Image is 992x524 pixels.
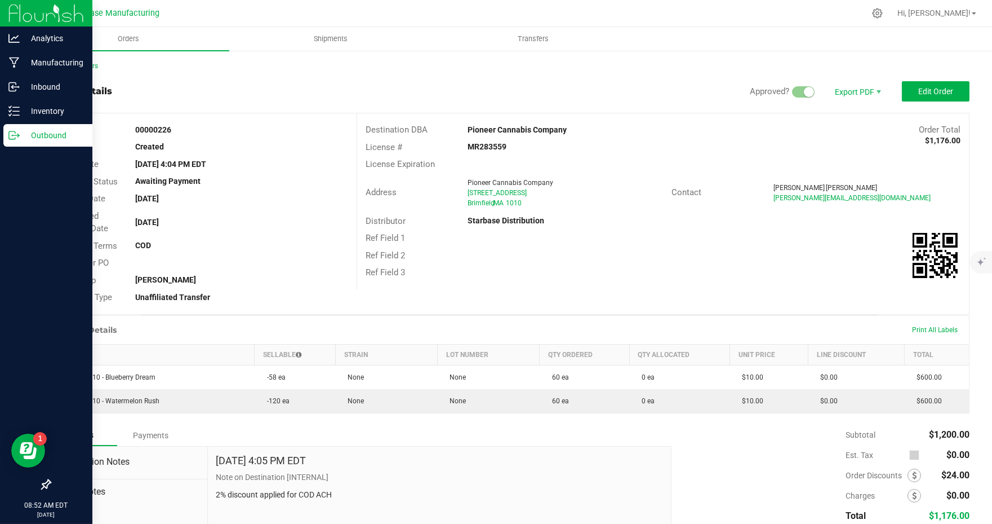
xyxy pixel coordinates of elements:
[366,216,406,226] span: Distributor
[8,57,20,68] inline-svg: Manufacturing
[135,160,206,169] strong: [DATE] 4:04 PM EDT
[846,510,866,521] span: Total
[909,447,924,463] span: Calculate excise tax
[846,491,908,500] span: Charges
[636,373,655,381] span: 0 ea
[255,344,335,365] th: Sellable
[20,32,87,45] p: Analytics
[27,27,229,51] a: Orders
[919,125,960,135] span: Order Total
[366,187,397,197] span: Address
[897,8,971,17] span: Hi, [PERSON_NAME]!
[5,500,87,510] p: 08:52 AM EDT
[8,130,20,141] inline-svg: Outbound
[815,397,838,405] span: $0.00
[729,344,808,365] th: Unit Price
[135,293,210,302] strong: Unaffiliated Transfer
[366,233,405,243] span: Ref Field 1
[366,159,435,169] span: License Expiration
[918,87,953,96] span: Edit Order
[946,450,969,460] span: $0.00
[261,373,286,381] span: -58 ea
[135,194,159,203] strong: [DATE]
[468,189,527,197] span: [STREET_ADDRESS]
[870,8,884,19] div: Manage settings
[911,397,942,405] span: $600.00
[366,250,405,261] span: Ref Field 2
[468,142,506,151] strong: MR283559
[437,344,539,365] th: Lot Number
[826,184,877,192] span: [PERSON_NAME]
[540,344,629,365] th: Qty Ordered
[51,344,255,365] th: Item
[57,397,160,405] span: Country 510 - Watermelon Rush
[135,125,171,134] strong: 00000226
[925,136,960,145] strong: $1,176.00
[135,177,201,186] strong: Awaiting Payment
[8,33,20,44] inline-svg: Analytics
[902,81,969,102] button: Edit Order
[492,199,493,207] span: ,
[506,199,522,207] span: 1010
[750,86,789,96] span: Approved?
[823,81,891,102] li: Export PDF
[846,451,905,460] span: Est. Tax
[366,125,428,135] span: Destination DBA
[117,425,185,446] div: Payments
[502,34,564,44] span: Transfers
[846,430,875,439] span: Subtotal
[671,187,701,197] span: Contact
[59,485,199,499] span: Order Notes
[468,179,553,187] span: Pioneer Cannabis Company
[911,373,942,381] span: $600.00
[135,241,151,250] strong: COD
[342,373,364,381] span: None
[432,27,634,51] a: Transfers
[103,34,154,44] span: Orders
[546,397,569,405] span: 60 ea
[636,397,655,405] span: 0 ea
[8,105,20,117] inline-svg: Inventory
[546,373,569,381] span: 60 ea
[342,397,364,405] span: None
[773,184,825,192] span: [PERSON_NAME]
[736,397,763,405] span: $10.00
[444,373,466,381] span: None
[904,344,969,365] th: Total
[216,455,306,466] h4: [DATE] 4:05 PM EDT
[216,489,662,501] p: 2% discount applied for COD ACH
[444,397,466,405] span: None
[33,432,47,446] iframe: Resource center unread badge
[135,142,164,151] strong: Created
[629,344,729,365] th: Qty Allocated
[493,199,504,207] span: MA
[57,373,156,381] span: Country 510 - Blueberry Dream
[912,326,958,334] span: Print All Labels
[20,129,87,142] p: Outbound
[929,510,969,521] span: $1,176.00
[20,56,87,69] p: Manufacturing
[366,142,402,152] span: License #
[70,8,159,18] span: Starbase Manufacturing
[941,470,969,481] span: $24.00
[11,434,45,468] iframe: Resource center
[946,490,969,501] span: $0.00
[20,104,87,118] p: Inventory
[366,267,405,278] span: Ref Field 3
[59,455,199,469] span: Destination Notes
[468,125,567,134] strong: Pioneer Cannabis Company
[736,373,763,381] span: $10.00
[773,194,931,202] span: [PERSON_NAME][EMAIL_ADDRESS][DOMAIN_NAME]
[5,510,87,519] p: [DATE]
[913,233,958,278] img: Scan me!
[135,275,196,284] strong: [PERSON_NAME]
[20,80,87,94] p: Inbound
[261,397,290,405] span: -120 ea
[135,218,159,227] strong: [DATE]
[808,344,904,365] th: Line Discount
[846,471,908,480] span: Order Discounts
[335,344,437,365] th: Strain
[913,233,958,278] qrcode: 00000226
